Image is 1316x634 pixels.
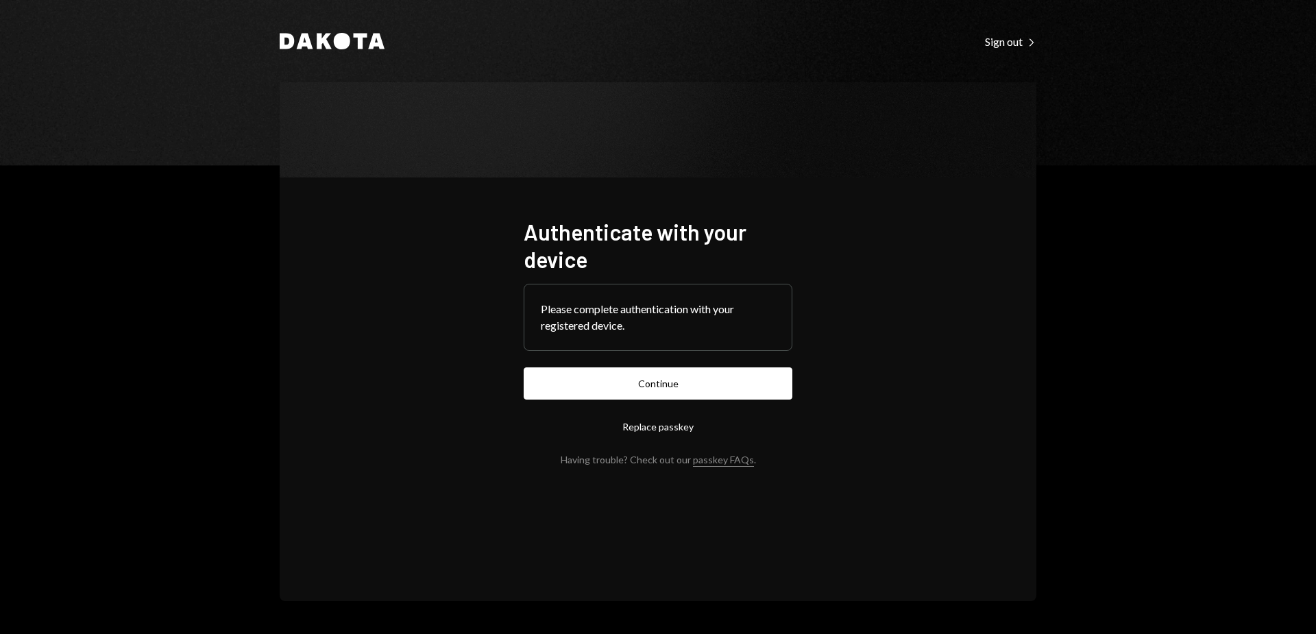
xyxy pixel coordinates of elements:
a: Sign out [985,34,1036,49]
div: Having trouble? Check out our . [561,454,756,465]
a: passkey FAQs [693,454,754,467]
button: Continue [524,367,792,400]
button: Replace passkey [524,411,792,443]
div: Please complete authentication with your registered device. [541,301,775,334]
div: Sign out [985,35,1036,49]
h1: Authenticate with your device [524,218,792,273]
